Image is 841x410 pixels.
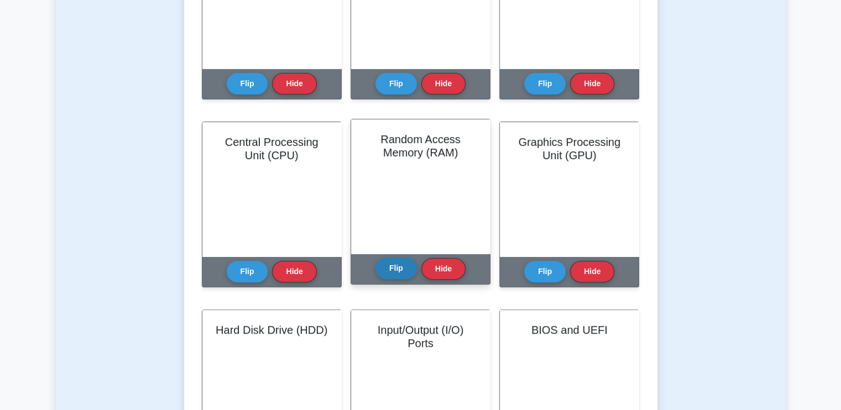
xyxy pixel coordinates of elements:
h2: Graphics Processing Unit (GPU) [513,135,625,162]
button: Flip [375,257,417,279]
h2: BIOS and UEFI [513,323,625,337]
button: Hide [570,73,614,94]
button: Flip [524,73,566,94]
button: Hide [421,258,466,280]
button: Hide [272,261,316,282]
h2: Hard Disk Drive (HDD) [216,323,328,337]
button: Hide [570,261,614,282]
button: Hide [272,73,316,94]
h2: Input/Output (I/O) Ports [364,323,477,350]
button: Flip [524,261,566,282]
button: Flip [227,73,268,94]
button: Flip [227,261,268,282]
h2: Random Access Memory (RAM) [364,133,477,159]
button: Hide [421,73,466,94]
button: Flip [375,73,417,94]
h2: Central Processing Unit (CPU) [216,135,328,162]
